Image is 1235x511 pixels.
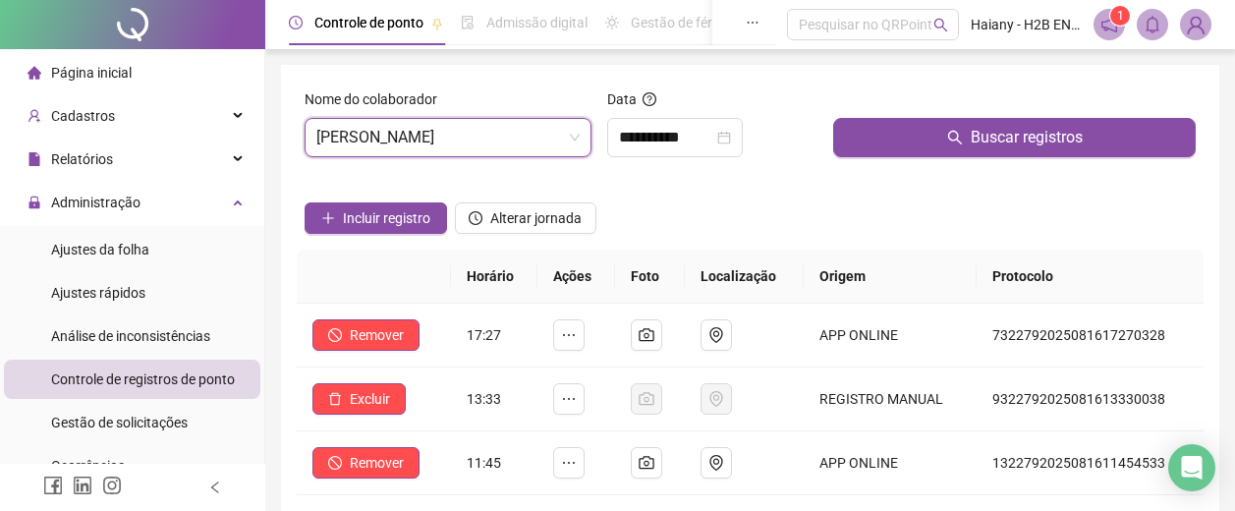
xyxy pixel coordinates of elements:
[639,327,654,343] span: camera
[615,250,685,304] th: Foto
[639,455,654,471] span: camera
[305,88,450,110] label: Nome do colaborador
[350,324,404,346] span: Remover
[28,109,41,123] span: user-add
[607,91,637,107] span: Data
[467,327,501,343] span: 17:27
[971,14,1082,35] span: Haiany - H2B ENGENHARIA EIRELI
[51,65,132,81] span: Página inicial
[561,455,577,471] span: ellipsis
[51,285,145,301] span: Ajustes rápidos
[537,250,615,304] th: Ações
[833,118,1196,157] button: Buscar registros
[51,108,115,124] span: Cadastros
[804,250,976,304] th: Origem
[51,151,113,167] span: Relatórios
[947,130,963,145] span: search
[708,455,724,471] span: environment
[1181,10,1210,39] img: 6949
[977,304,1204,368] td: 7322792025081617270328
[685,250,804,304] th: Localização
[977,431,1204,495] td: 1322792025081611454533
[51,371,235,387] span: Controle de registros de ponto
[51,458,125,474] span: Ocorrências
[455,202,597,234] button: Alterar jornada
[1110,6,1130,26] sup: 1
[746,16,759,29] span: ellipsis
[643,92,656,106] span: question-circle
[343,207,430,229] span: Incluir registro
[314,15,423,30] span: Controle de ponto
[561,327,577,343] span: ellipsis
[804,431,976,495] td: APP ONLINE
[561,391,577,407] span: ellipsis
[312,383,406,415] button: Excluir
[305,202,447,234] button: Incluir registro
[28,196,41,209] span: lock
[350,452,404,474] span: Remover
[51,242,149,257] span: Ajustes da folha
[977,368,1204,431] td: 9322792025081613330038
[73,476,92,495] span: linkedin
[102,476,122,495] span: instagram
[312,447,420,479] button: Remover
[467,455,501,471] span: 11:45
[469,211,482,225] span: clock-circle
[316,119,580,156] span: MATHEUS SCHRODER
[467,391,501,407] span: 13:33
[51,195,140,210] span: Administração
[804,368,976,431] td: REGISTRO MANUAL
[28,66,41,80] span: home
[1144,16,1161,33] span: bell
[1168,444,1215,491] div: Open Intercom Messenger
[977,250,1204,304] th: Protocolo
[804,304,976,368] td: APP ONLINE
[51,328,210,344] span: Análise de inconsistências
[328,328,342,342] span: stop
[289,16,303,29] span: clock-circle
[328,456,342,470] span: stop
[461,16,475,29] span: file-done
[51,415,188,430] span: Gestão de solicitações
[431,18,443,29] span: pushpin
[605,16,619,29] span: sun
[28,152,41,166] span: file
[1100,16,1118,33] span: notification
[631,15,730,30] span: Gestão de férias
[1117,9,1124,23] span: 1
[486,15,588,30] span: Admissão digital
[490,207,582,229] span: Alterar jornada
[208,481,222,494] span: left
[451,250,538,304] th: Horário
[933,18,948,32] span: search
[708,327,724,343] span: environment
[321,211,335,225] span: plus
[312,319,420,351] button: Remover
[455,212,597,228] a: Alterar jornada
[328,392,342,406] span: delete
[971,126,1083,149] span: Buscar registros
[350,388,390,410] span: Excluir
[43,476,63,495] span: facebook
